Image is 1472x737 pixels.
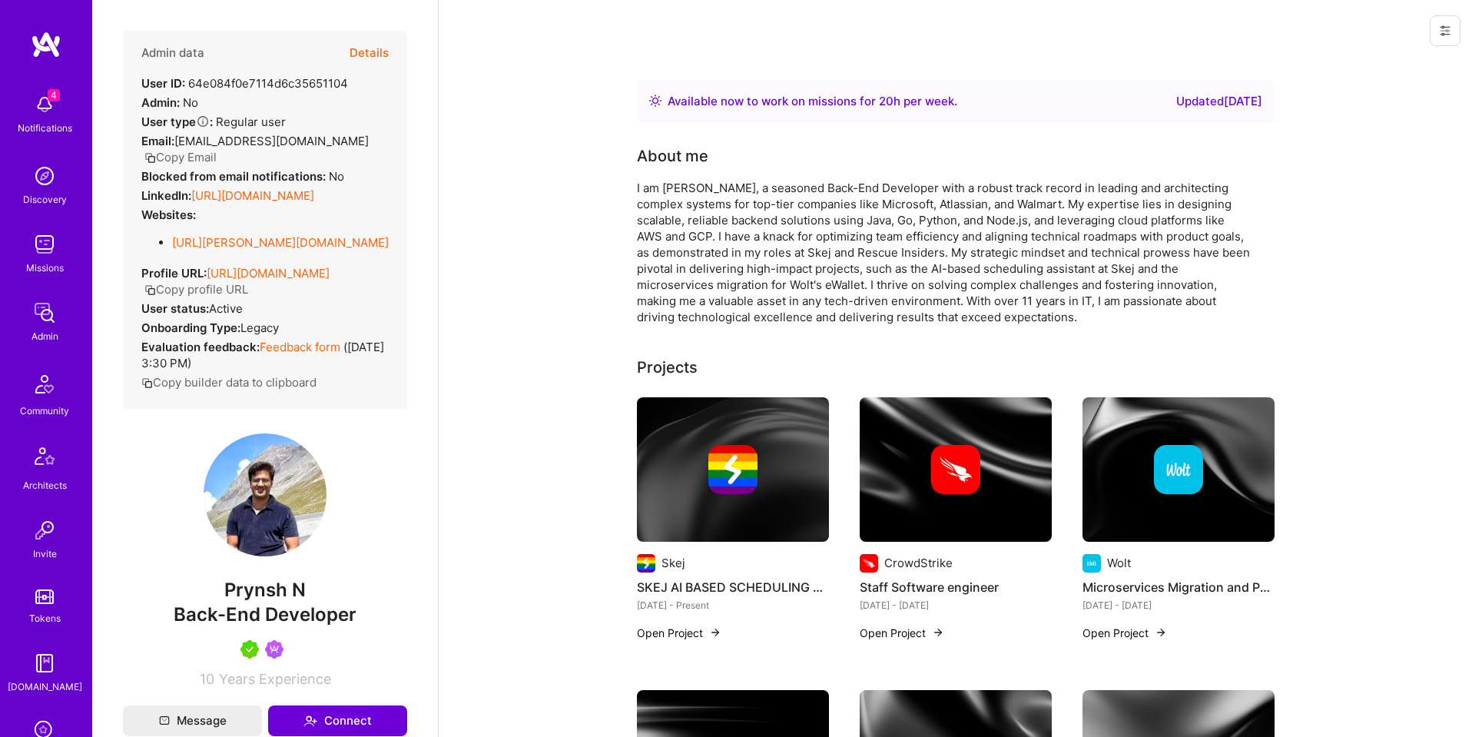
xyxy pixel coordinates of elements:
i: icon Mail [159,715,170,726]
div: Admin [31,328,58,344]
img: A.Teamer in Residence [240,640,259,659]
button: Details [350,31,389,75]
div: Regular user [141,114,286,130]
img: User Avatar [204,433,327,556]
div: [DATE] - [DATE] [860,597,1052,613]
strong: Blocked from email notifications: [141,169,329,184]
img: Company logo [1082,554,1101,573]
strong: Email: [141,134,174,148]
span: Active [209,301,243,316]
span: Back-End Developer [174,603,356,626]
button: Copy builder data to clipboard [141,374,317,390]
div: Updated [DATE] [1176,92,1262,111]
i: icon Copy [141,377,153,389]
div: Skej [661,555,685,571]
span: legacy [240,320,279,335]
button: Message [123,705,262,736]
img: Invite [29,515,60,546]
span: 10 [200,671,214,687]
img: bell [29,89,60,120]
div: [DATE] - [DATE] [1082,597,1275,613]
img: admin teamwork [29,297,60,328]
h4: SKEJ AI BASED SCHEDULING ASSISTANT [637,577,829,597]
i: icon Copy [144,284,156,296]
button: Open Project [860,625,944,641]
div: I am [PERSON_NAME], a seasoned Back-End Developer with a robust track record in leading and archi... [637,180,1252,325]
img: cover [637,397,829,542]
img: Company logo [860,554,878,573]
img: Company logo [708,445,758,494]
button: Open Project [637,625,721,641]
span: 4 [48,89,60,101]
div: ( [DATE] 3:30 PM ) [141,339,389,371]
img: Company logo [931,445,980,494]
strong: User ID: [141,76,185,91]
img: guide book [29,648,60,679]
div: [DATE] - Present [637,597,829,613]
img: teamwork [29,229,60,260]
strong: Websites: [141,207,196,222]
div: Available now to work on missions for h per week . [668,92,957,111]
img: arrow-right [1155,626,1167,639]
img: cover [1082,397,1275,542]
img: arrow-right [932,626,944,639]
a: [URL][DOMAIN_NAME] [207,266,330,281]
div: Projects [637,356,698,379]
div: [DOMAIN_NAME] [8,679,82,695]
img: Company logo [637,554,655,573]
strong: LinkedIn: [141,188,191,203]
button: Open Project [1082,625,1167,641]
div: No [141,95,198,111]
strong: User status: [141,301,209,316]
span: Prynsh N [123,579,407,602]
div: 64e084f0e7114d6c35651104 [141,75,348,91]
div: Discovery [23,191,67,207]
div: Tokens [29,610,61,626]
img: discovery [29,161,60,191]
strong: User type : [141,115,213,129]
div: Invite [33,546,57,562]
a: [URL][PERSON_NAME][DOMAIN_NAME] [172,235,389,250]
img: Been on Mission [265,640,283,659]
img: Company logo [1154,445,1203,494]
span: 20 [879,94,893,108]
h4: Microservices Migration and Payment Solutions [1082,577,1275,597]
button: Copy Email [144,149,217,165]
button: Copy profile URL [144,281,248,297]
h4: Staff Software engineer [860,577,1052,597]
strong: Profile URL: [141,266,207,281]
img: Community [26,366,63,403]
a: Feedback form [260,340,340,354]
div: CrowdStrike [884,555,953,571]
img: tokens [35,589,54,604]
div: Notifications [18,120,72,136]
span: Years Experience [219,671,331,687]
img: Architects [26,440,63,477]
i: Help [196,115,210,128]
i: icon Copy [144,152,156,164]
i: icon Connect [303,714,317,728]
div: Wolt [1107,555,1131,571]
img: logo [31,31,61,58]
strong: Admin: [141,95,180,110]
span: [EMAIL_ADDRESS][DOMAIN_NAME] [174,134,369,148]
a: [URL][DOMAIN_NAME] [191,188,314,203]
img: arrow-right [709,626,721,639]
button: Connect [268,705,407,736]
h4: Admin data [141,46,204,60]
div: Community [20,403,69,419]
div: Architects [23,477,67,493]
img: cover [860,397,1052,542]
div: No [141,168,344,184]
strong: Onboarding Type: [141,320,240,335]
strong: Evaluation feedback: [141,340,260,354]
div: Missions [26,260,64,276]
div: About me [637,144,708,168]
img: Availability [649,95,661,107]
